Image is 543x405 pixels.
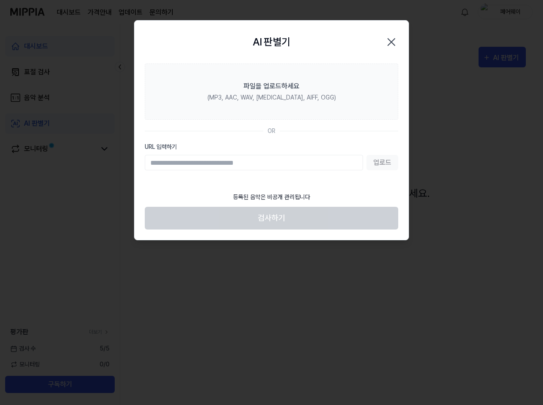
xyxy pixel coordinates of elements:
div: 등록된 음악은 비공개 관리됩니다 [228,187,315,207]
div: 파일을 업로드하세요 [244,81,299,91]
h2: AI 판별기 [253,34,290,50]
label: URL 입력하기 [145,142,398,151]
div: (MP3, AAC, WAV, [MEDICAL_DATA], AIFF, OGG) [207,93,336,102]
div: OR [268,127,275,136]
